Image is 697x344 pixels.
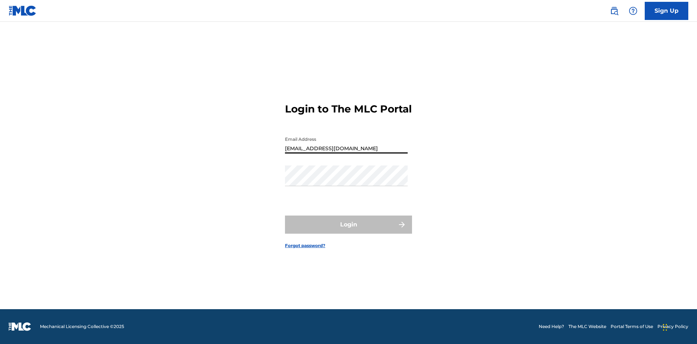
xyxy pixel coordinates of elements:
[539,323,564,330] a: Need Help?
[657,323,688,330] a: Privacy Policy
[663,316,667,338] div: Drag
[40,323,124,330] span: Mechanical Licensing Collective © 2025
[9,5,37,16] img: MLC Logo
[568,323,606,330] a: The MLC Website
[645,2,688,20] a: Sign Up
[285,103,412,115] h3: Login to The MLC Portal
[285,242,325,249] a: Forgot password?
[626,4,640,18] div: Help
[9,322,31,331] img: logo
[661,309,697,344] iframe: Chat Widget
[607,4,621,18] a: Public Search
[610,7,619,15] img: search
[629,7,637,15] img: help
[611,323,653,330] a: Portal Terms of Use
